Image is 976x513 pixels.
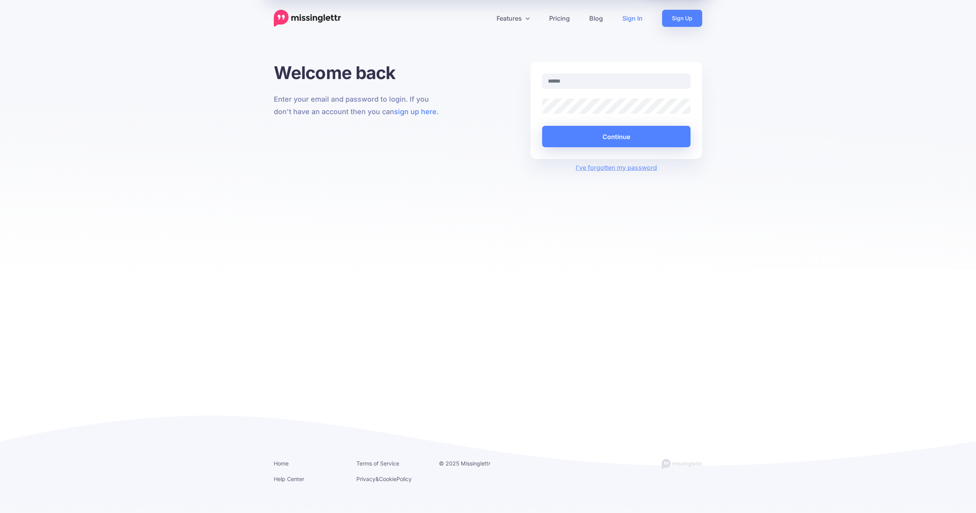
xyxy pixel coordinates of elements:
a: Privacy [356,476,375,482]
a: Sign Up [662,10,702,27]
a: Sign In [613,10,652,27]
a: Blog [580,10,613,27]
a: Pricing [539,10,580,27]
li: © 2025 Missinglettr [439,458,510,468]
h1: Welcome back [274,62,446,83]
a: sign up here [394,108,437,116]
a: Help Center [274,476,304,482]
a: Terms of Service [356,460,399,467]
a: I've forgotten my password [576,164,657,171]
a: Cookie [379,476,396,482]
p: Enter your email and password to login. If you don't have an account then you can . [274,93,446,118]
a: Features [487,10,539,27]
li: & Policy [356,474,427,484]
button: Continue [542,126,691,147]
a: Home [274,460,289,467]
